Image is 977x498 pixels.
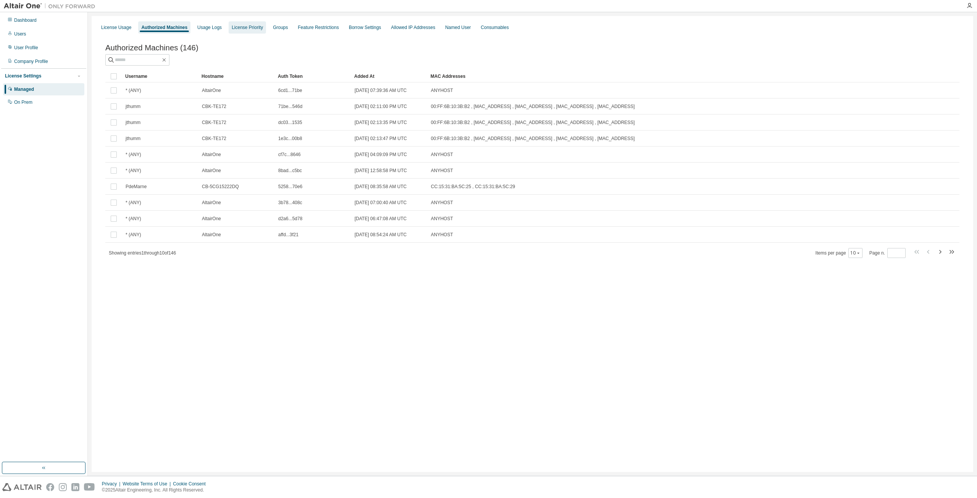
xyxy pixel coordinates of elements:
[14,17,37,23] div: Dashboard
[349,24,381,31] div: Borrow Settings
[202,168,221,174] span: AltairOne
[355,232,407,238] span: [DATE] 08:54:24 AM UTC
[14,99,32,105] div: On Prem
[202,184,239,190] span: CB-5CG15222DQ
[126,135,140,142] span: jthumm
[14,45,38,51] div: User Profile
[202,103,226,110] span: CBK-TE172
[355,87,407,93] span: [DATE] 07:39:36 AM UTC
[355,119,407,126] span: [DATE] 02:13:35 PM UTC
[126,168,141,174] span: * (ANY)
[197,24,222,31] div: Usage Logs
[481,24,509,31] div: Consumables
[278,119,302,126] span: dc03...1535
[141,24,187,31] div: Authorized Machines
[431,119,635,126] span: 00:FF:6B:10:3B:B2 , [MAC_ADDRESS] , [MAC_ADDRESS] , [MAC_ADDRESS] , [MAC_ADDRESS]
[109,250,176,256] span: Showing entries 1 through 10 of 146
[431,232,453,238] span: ANYHOST
[278,216,302,222] span: d2a6...5d78
[46,483,54,491] img: facebook.svg
[354,70,424,82] div: Added At
[278,135,302,142] span: 1e3c...00b8
[125,70,195,82] div: Username
[101,24,131,31] div: License Usage
[202,87,221,93] span: AltairOne
[4,2,99,10] img: Altair One
[202,119,226,126] span: CBK-TE172
[355,135,407,142] span: [DATE] 02:13:47 PM UTC
[869,248,906,258] span: Page n.
[14,86,34,92] div: Managed
[278,151,301,158] span: cf7c...8646
[431,168,453,174] span: ANYHOST
[126,184,147,190] span: PdeMarne
[59,483,67,491] img: instagram.svg
[126,119,140,126] span: jthumm
[173,481,210,487] div: Cookie Consent
[391,24,435,31] div: Allowed IP Addresses
[445,24,471,31] div: Named User
[816,248,863,258] span: Items per page
[430,70,879,82] div: MAC Addresses
[431,200,453,206] span: ANYHOST
[5,73,41,79] div: License Settings
[431,184,515,190] span: CC:15:31:BA:5C:25 , CC:15:31:BA:5C:29
[123,481,173,487] div: Website Terms of Use
[126,232,141,238] span: * (ANY)
[126,151,141,158] span: * (ANY)
[278,70,348,82] div: Auth Token
[355,200,407,206] span: [DATE] 07:00:40 AM UTC
[278,168,302,174] span: 8bad...c5bc
[126,216,141,222] span: * (ANY)
[71,483,79,491] img: linkedin.svg
[202,151,221,158] span: AltairOne
[355,168,407,174] span: [DATE] 12:58:58 PM UTC
[14,58,48,64] div: Company Profile
[431,87,453,93] span: ANYHOST
[431,135,635,142] span: 00:FF:6B:10:3B:B2 , [MAC_ADDRESS] , [MAC_ADDRESS] , [MAC_ADDRESS] , [MAC_ADDRESS]
[102,487,210,493] p: © 2025 Altair Engineering, Inc. All Rights Reserved.
[126,87,141,93] span: * (ANY)
[278,232,298,238] span: affd...3f21
[355,151,407,158] span: [DATE] 04:09:09 PM UTC
[2,483,42,491] img: altair_logo.svg
[278,87,302,93] span: 6cd1...71be
[202,135,226,142] span: CBK-TE172
[850,250,861,256] button: 10
[278,184,302,190] span: 5258...70e6
[298,24,339,31] div: Feature Restrictions
[105,44,198,52] span: Authorized Machines (146)
[126,200,141,206] span: * (ANY)
[84,483,95,491] img: youtube.svg
[431,103,635,110] span: 00:FF:6B:10:3B:B2 , [MAC_ADDRESS] , [MAC_ADDRESS] , [MAC_ADDRESS] , [MAC_ADDRESS]
[278,103,302,110] span: 71be...546d
[202,216,221,222] span: AltairOne
[431,216,453,222] span: ANYHOST
[14,31,26,37] div: Users
[273,24,288,31] div: Groups
[232,24,263,31] div: License Priority
[202,232,221,238] span: AltairOne
[202,70,272,82] div: Hostname
[278,200,302,206] span: 3b78...408c
[355,103,407,110] span: [DATE] 02:11:00 PM UTC
[355,216,407,222] span: [DATE] 06:47:08 AM UTC
[355,184,407,190] span: [DATE] 08:35:58 AM UTC
[431,151,453,158] span: ANYHOST
[102,481,123,487] div: Privacy
[202,200,221,206] span: AltairOne
[126,103,140,110] span: jthumm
